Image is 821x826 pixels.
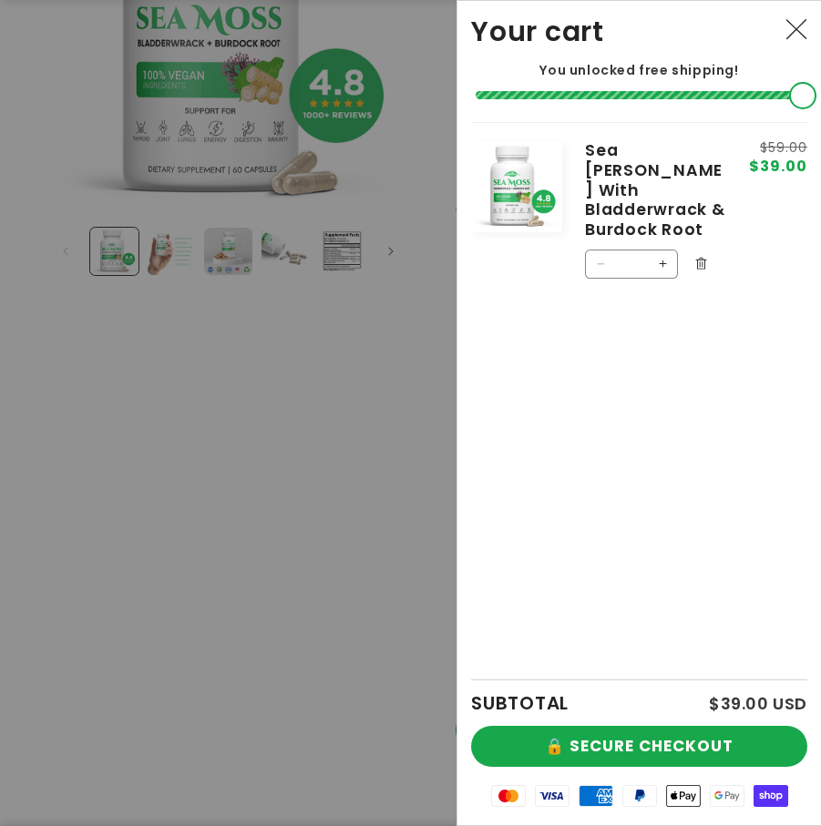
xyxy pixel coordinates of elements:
span: $39.00 [749,159,807,174]
a: Sea [PERSON_NAME] With Bladderwrack & Burdock Root [585,141,725,240]
input: Quantity for Sea Moss With Bladderwrack &amp; Burdock Root [615,250,648,279]
h2: Your cart [471,15,604,48]
h2: SUBTOTAL [471,694,569,712]
p: You unlocked free shipping! [471,62,807,78]
button: Close [776,10,816,50]
button: Remove Sea Moss With Bladderwrack & Burdock Root [687,250,714,277]
p: $39.00 USD [709,696,807,712]
button: 🔒 SECURE CHECKOUT [471,726,807,767]
s: $59.00 [749,141,807,154]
